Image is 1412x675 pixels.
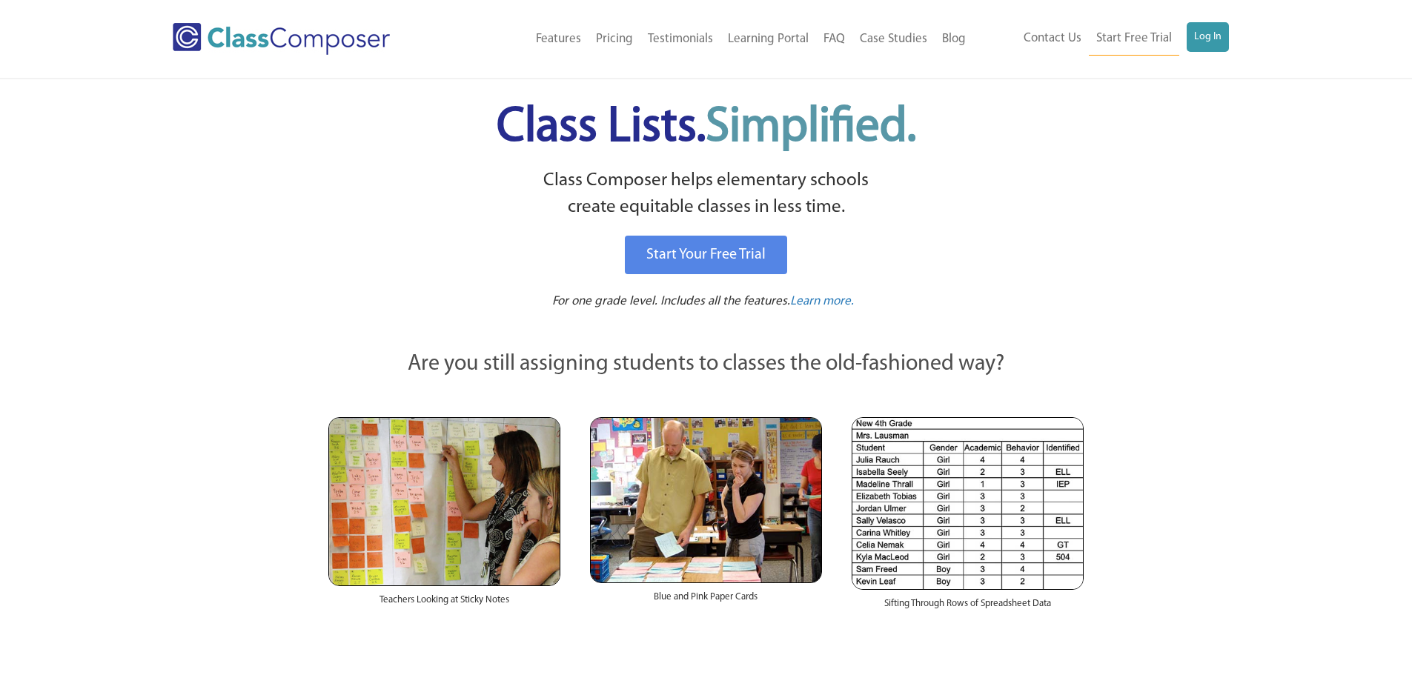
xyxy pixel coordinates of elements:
div: Teachers Looking at Sticky Notes [328,586,560,622]
a: FAQ [816,23,852,56]
span: Simplified. [706,104,916,152]
img: Spreadsheets [852,417,1084,590]
p: Class Composer helps elementary schools create equitable classes in less time. [326,167,1087,222]
a: Start Free Trial [1089,22,1179,56]
span: Learn more. [790,295,854,307]
a: Learning Portal [720,23,816,56]
a: Learn more. [790,293,854,311]
a: Blog [935,23,973,56]
span: Class Lists. [497,104,916,152]
div: Sifting Through Rows of Spreadsheet Data [852,590,1084,625]
img: Class Composer [173,23,390,55]
a: Case Studies [852,23,935,56]
p: Are you still assigning students to classes the old-fashioned way? [328,348,1084,381]
span: For one grade level. Includes all the features. [552,295,790,307]
a: Contact Us [1016,22,1089,55]
a: Log In [1187,22,1229,52]
img: Blue and Pink Paper Cards [590,417,822,582]
a: Start Your Free Trial [625,236,787,274]
a: Features [528,23,589,56]
div: Blue and Pink Paper Cards [590,583,822,619]
a: Testimonials [640,23,720,56]
nav: Header Menu [973,22,1229,56]
a: Pricing [589,23,640,56]
span: Start Your Free Trial [646,247,766,262]
nav: Header Menu [451,23,973,56]
img: Teachers Looking at Sticky Notes [328,417,560,586]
